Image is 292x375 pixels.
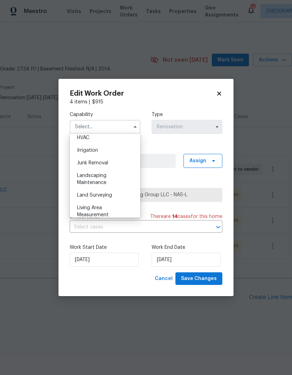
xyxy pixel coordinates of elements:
[70,90,216,97] h2: Edit Work Order
[77,193,112,198] span: Land Surveying
[92,100,103,104] span: $ 915
[181,274,217,283] span: Save Changes
[70,253,139,267] input: M/D/YYYY
[189,157,206,164] span: Assign
[70,145,222,152] label: Work Order Manager
[152,272,175,285] button: Cancel
[152,253,221,267] input: M/D/YYYY
[70,244,140,251] label: Work Start Date
[150,213,222,220] span: There are case s for this home
[152,120,222,134] input: Select...
[77,148,98,153] span: Irrigation
[77,173,106,185] span: Landscaping Maintenance
[76,191,216,198] span: [PERSON_NAME] Landscaping Group LLC - NAS-L
[172,214,178,219] span: 14
[213,222,223,232] button: Open
[131,123,139,131] button: Hide options
[152,111,222,118] label: Type
[152,244,222,251] label: Work End Date
[70,98,222,105] div: 4 items |
[70,222,203,233] input: Select cases
[70,120,140,134] input: Select...
[213,123,221,131] button: Show options
[77,135,89,140] span: HVAC
[77,205,109,217] span: Living Area Measurement
[155,274,173,283] span: Cancel
[77,161,108,165] span: Junk Removal
[70,179,222,186] label: Trade Partner
[70,111,140,118] label: Capability
[175,272,222,285] button: Save Changes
